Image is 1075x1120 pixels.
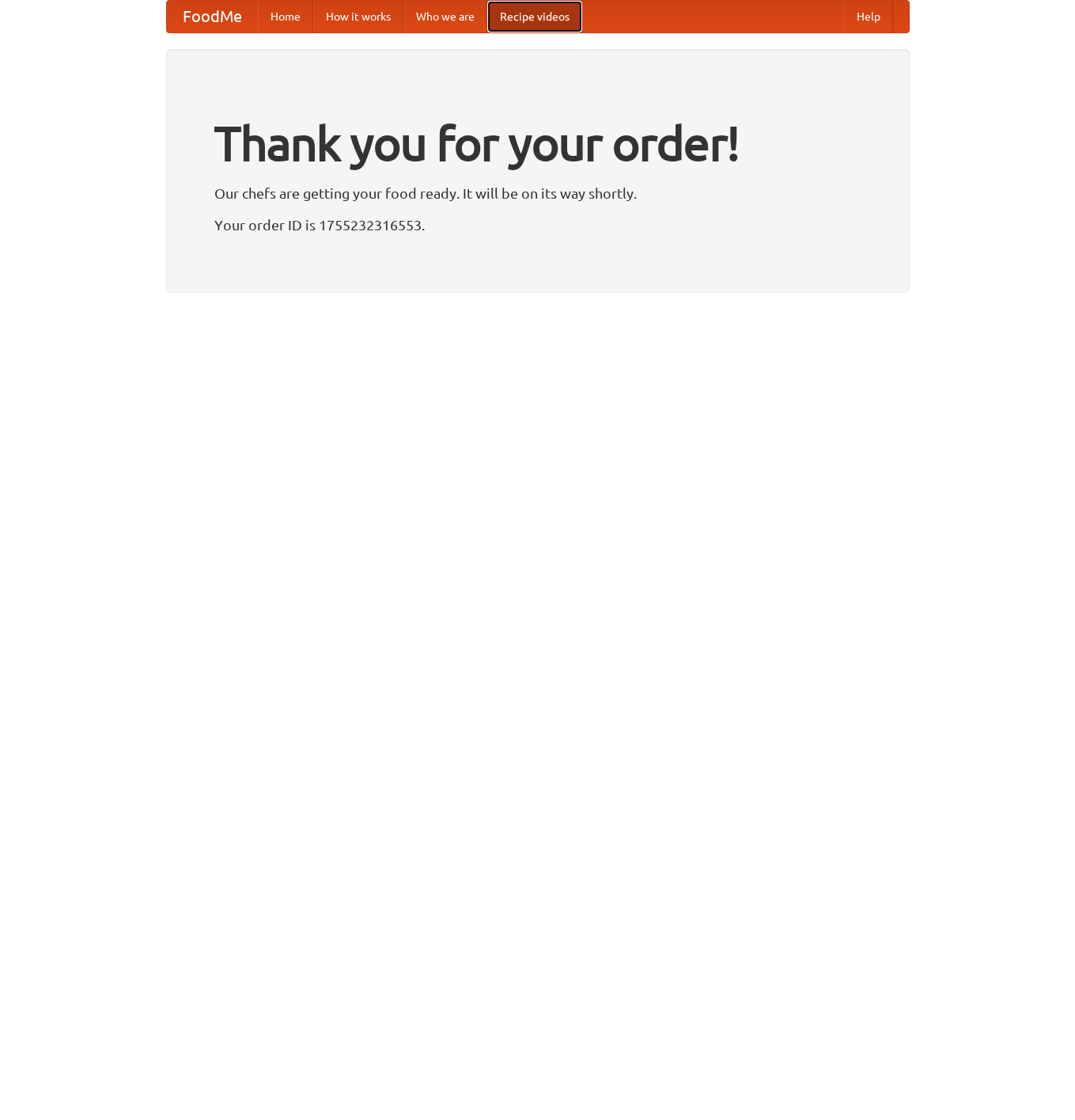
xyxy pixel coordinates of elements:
[258,1,313,32] a: Home
[214,105,861,181] h1: Thank you for your order!
[403,1,487,32] a: Who we are
[487,1,582,32] a: Recipe videos
[214,213,861,237] p: Your order ID is 1755232316553.
[313,1,403,32] a: How it works
[214,181,861,205] p: Our chefs are getting your food ready. It will be on its way shortly.
[844,1,893,32] a: Help
[167,1,258,32] a: FoodMe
